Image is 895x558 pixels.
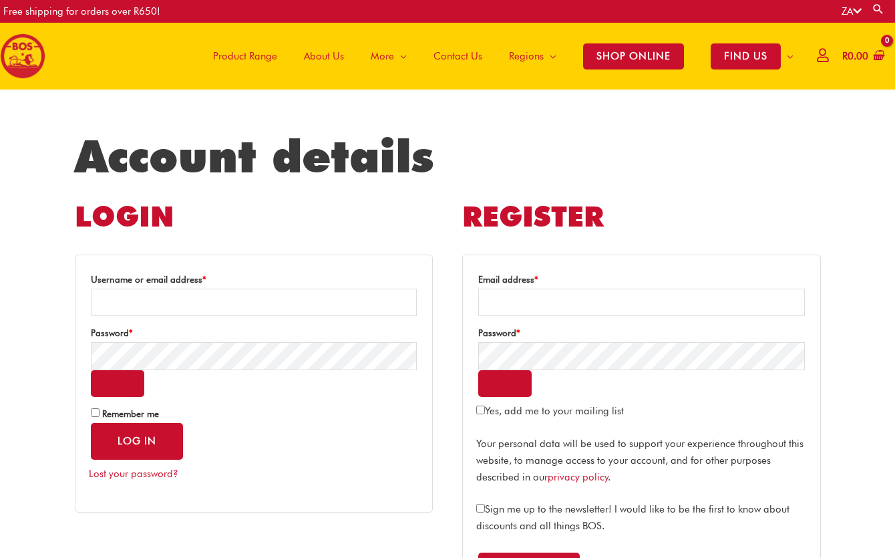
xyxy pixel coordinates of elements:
button: Show password [91,370,144,397]
span: FIND US [711,43,781,69]
a: More [357,23,420,90]
label: Password [91,324,417,342]
label: Yes, add me to your mailing list [476,405,624,417]
label: Email address [478,271,804,289]
label: Password [478,324,804,342]
span: SHOP ONLINE [583,43,684,69]
bdi: 0.00 [842,50,868,62]
label: Username or email address [91,271,417,289]
a: Contact Us [420,23,496,90]
input: Remember me [91,408,100,417]
a: Lost your password? [89,468,178,480]
a: privacy policy [548,471,608,483]
span: R [842,50,848,62]
nav: Site Navigation [190,23,807,90]
input: Sign me up to the newsletter! I would like to be the first to know about discounts and all things... [476,504,485,513]
p: Your personal data will be used to support your experience throughout this website, to manage acc... [476,436,806,485]
a: SHOP ONLINE [570,23,697,90]
a: Product Range [200,23,291,90]
h2: Register [462,198,820,235]
span: More [371,36,394,76]
a: Search button [872,3,885,15]
span: Regions [509,36,544,76]
a: About Us [291,23,357,90]
span: Sign me up to the newsletter! I would like to be the first to know about discounts and all things... [476,503,789,532]
input: Yes, add me to your mailing list [476,406,485,414]
button: Log in [91,423,183,460]
h2: Login [75,198,433,235]
span: About Us [304,36,344,76]
span: Remember me [102,408,159,419]
a: View Shopping Cart, empty [840,41,885,72]
h1: Account details [75,130,821,183]
a: ZA [842,5,862,17]
span: Contact Us [433,36,482,76]
button: Show password [478,370,532,397]
span: Product Range [213,36,277,76]
a: Regions [496,23,570,90]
